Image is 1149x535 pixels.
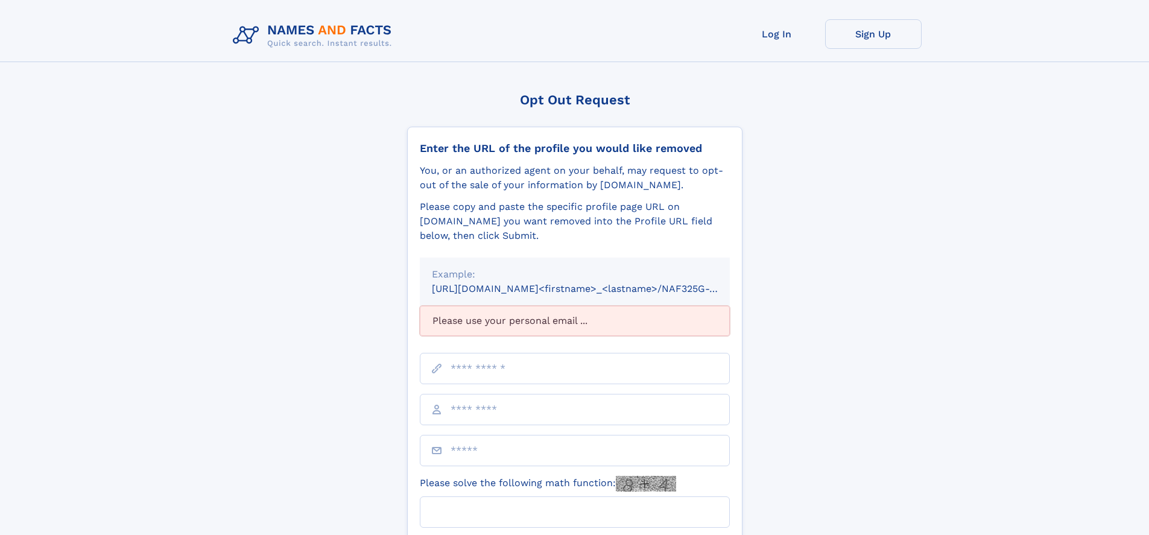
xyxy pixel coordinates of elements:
div: Example: [432,267,718,282]
img: Logo Names and Facts [228,19,402,52]
small: [URL][DOMAIN_NAME]<firstname>_<lastname>/NAF325G-xxxxxxxx [432,283,753,294]
div: Please copy and paste the specific profile page URL on [DOMAIN_NAME] you want removed into the Pr... [420,200,730,243]
div: Please use your personal email ... [420,306,730,336]
a: Sign Up [825,19,922,49]
a: Log In [729,19,825,49]
div: Opt Out Request [407,92,742,107]
div: You, or an authorized agent on your behalf, may request to opt-out of the sale of your informatio... [420,163,730,192]
label: Please solve the following math function: [420,476,676,492]
div: Enter the URL of the profile you would like removed [420,142,730,155]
